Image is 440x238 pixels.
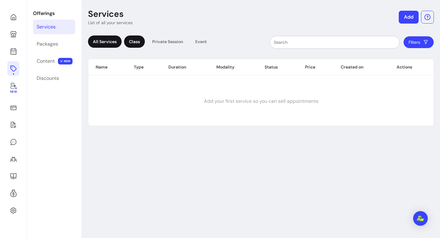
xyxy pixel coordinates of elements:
[7,44,19,59] a: Calendar
[37,75,59,82] div: Discounts
[403,36,434,48] button: Filters
[88,20,133,26] p: List of all your services
[257,59,298,75] th: Status
[7,10,19,24] a: Home
[413,211,428,226] div: Open Intercom Messenger
[88,59,127,75] th: Name
[389,59,434,75] th: Actions
[58,58,73,65] span: NEW
[33,54,75,69] a: Content NEW
[7,203,19,218] a: Settings
[7,135,19,149] a: My Messages
[161,59,209,75] th: Duration
[7,61,19,76] a: Offerings
[190,35,212,48] div: Event
[33,37,75,51] a: Packages
[37,58,55,65] div: Content
[33,71,75,86] a: Discounts
[147,35,188,48] div: Private Session
[88,9,124,20] p: Services
[37,40,58,48] div: Packages
[37,23,56,31] div: Services
[7,169,19,184] a: Resources
[7,152,19,166] a: Clients
[333,59,389,75] th: Created on
[7,186,19,201] a: Refer & Earn
[33,20,75,34] a: Services
[10,90,16,94] span: New
[274,39,396,45] input: Search
[124,35,145,48] div: Class
[399,11,419,24] button: Add
[7,27,19,42] a: My Page
[88,77,434,126] td: Add your first service so you can sell appointments
[7,78,19,98] a: New
[298,59,333,75] th: Price
[7,117,19,132] a: Waivers
[127,59,161,75] th: Type
[7,100,19,115] a: Sales
[209,59,257,75] th: Modality
[33,10,75,17] p: Offerings
[88,35,122,48] div: All Services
